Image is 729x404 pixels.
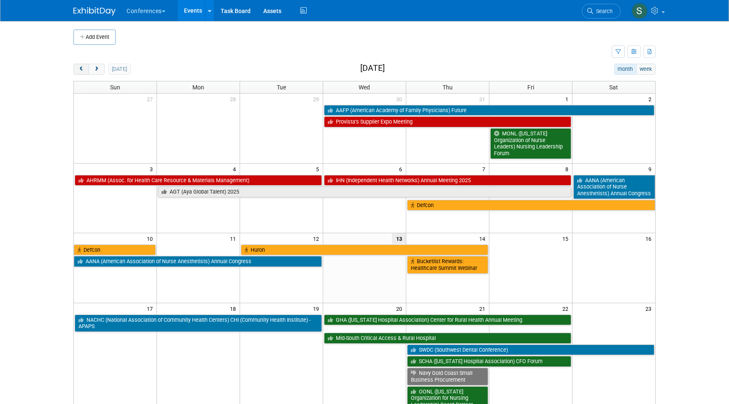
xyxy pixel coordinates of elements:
span: 17 [146,303,157,314]
span: Fri [527,84,534,91]
a: AANA (American Association of Nurse Anesthetists) Annual Congress [573,175,655,199]
button: Add Event [73,30,116,45]
button: week [636,64,656,75]
a: Mid-South Critical Access & Rural Hospital [324,333,571,344]
span: 31 [478,94,489,104]
a: AGT (Aya Global Talent) 2025 [158,186,571,197]
a: Search [582,4,621,19]
span: 30 [395,94,406,104]
a: NACHC (National Association of Community Health Centers) CHI (Community Health Institute) - APAPS [75,315,322,332]
span: 11 [229,233,240,244]
span: 28 [229,94,240,104]
span: Sat [609,84,618,91]
span: 29 [312,94,323,104]
a: SCHA ([US_STATE] Hospital Association) CFO Forum [407,356,571,367]
span: 20 [395,303,406,314]
span: 13 [392,233,406,244]
a: AHRMM (Assoc. for Health Care Resource & Materials Management) [75,175,322,186]
a: Defcon [407,200,655,211]
span: 10 [146,233,157,244]
span: 2 [648,94,655,104]
a: Bucketlist Rewards: Healthcare Summit Webinar [407,256,488,273]
span: Tue [277,84,286,91]
button: prev [73,64,89,75]
h2: [DATE] [360,64,385,73]
span: 21 [478,303,489,314]
span: Wed [359,84,370,91]
span: 15 [562,233,572,244]
span: 22 [562,303,572,314]
a: Defcon [74,245,156,256]
span: 18 [229,303,240,314]
span: Mon [192,84,204,91]
span: 1 [564,94,572,104]
span: 4 [232,164,240,174]
a: AANA (American Association of Nurse Anesthetists) Annual Congress [74,256,322,267]
img: Sophie Buffo [632,3,648,19]
span: 9 [648,164,655,174]
button: [DATE] [108,64,131,75]
a: GHA ([US_STATE] Hospital Association) Center for Rural Health Annual Meeting [324,315,571,326]
span: 5 [315,164,323,174]
span: Search [593,8,613,14]
span: 3 [149,164,157,174]
span: Sun [110,84,120,91]
a: AAFP (American Academy of Family Physicians) Future [324,105,654,116]
a: Provista’s Supplier Expo Meeting [324,116,571,127]
span: 23 [645,303,655,314]
span: 14 [478,233,489,244]
img: ExhibitDay [73,7,116,16]
span: 7 [481,164,489,174]
a: SWDC (Southwest Dental Conference) [407,345,654,356]
span: 27 [146,94,157,104]
a: MONL ([US_STATE] Organization of Nurse Leaders) Nursing Leadership Forum [490,128,571,159]
a: Huron [241,245,488,256]
a: IHN (Independent Health Networks) Annual Meeting 2025 [324,175,571,186]
span: 19 [312,303,323,314]
span: 12 [312,233,323,244]
button: next [89,64,104,75]
span: 16 [645,233,655,244]
span: 6 [398,164,406,174]
span: Thu [443,84,453,91]
a: Navy Gold Coast Small Business Procurement [407,368,488,385]
button: month [614,64,637,75]
span: 8 [564,164,572,174]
